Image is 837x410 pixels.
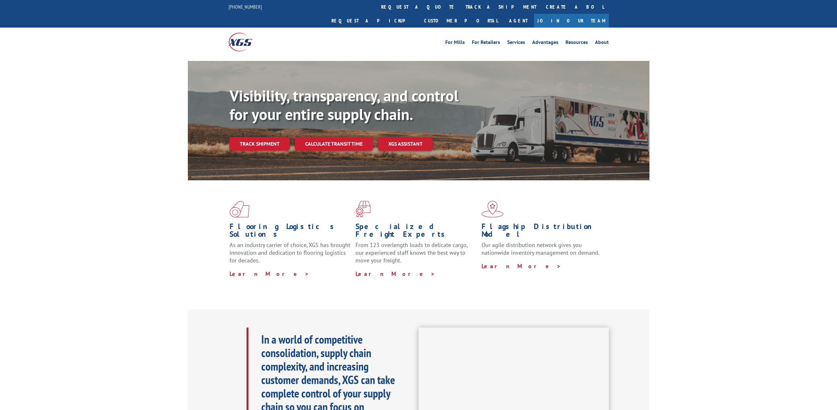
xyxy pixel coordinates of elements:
a: Agent [503,14,534,28]
span: As an industry carrier of choice, XGS has brought innovation and dedication to flooring logistics... [230,241,350,264]
a: Learn More > [481,262,561,270]
p: From 123 overlength loads to delicate cargo, our experienced staff knows the best way to move you... [356,241,477,270]
h1: Specialized Freight Experts [356,223,477,241]
h1: Flooring Logistics Solutions [230,223,351,241]
a: Join Our Team [534,14,609,28]
a: Learn More > [230,270,309,278]
a: Request a pickup [327,14,419,28]
a: [PHONE_NUMBER] [229,4,262,10]
a: Calculate transit time [295,137,373,151]
span: Our agile distribution network gives you nationwide inventory management on demand. [481,241,599,256]
a: For Mills [445,40,465,47]
img: xgs-icon-flagship-distribution-model-red [481,201,504,218]
a: Services [507,40,525,47]
a: Learn More > [356,270,435,278]
a: Customer Portal [419,14,503,28]
h1: Flagship Distribution Model [481,223,603,241]
a: About [595,40,609,47]
a: Track shipment [230,137,290,150]
img: xgs-icon-total-supply-chain-intelligence-red [230,201,249,218]
img: xgs-icon-focused-on-flooring-red [356,201,371,218]
a: Advantages [532,40,558,47]
a: XGS ASSISTANT [378,137,433,151]
a: For Retailers [472,40,500,47]
a: Resources [565,40,588,47]
b: Visibility, transparency, and control for your entire supply chain. [230,86,458,124]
